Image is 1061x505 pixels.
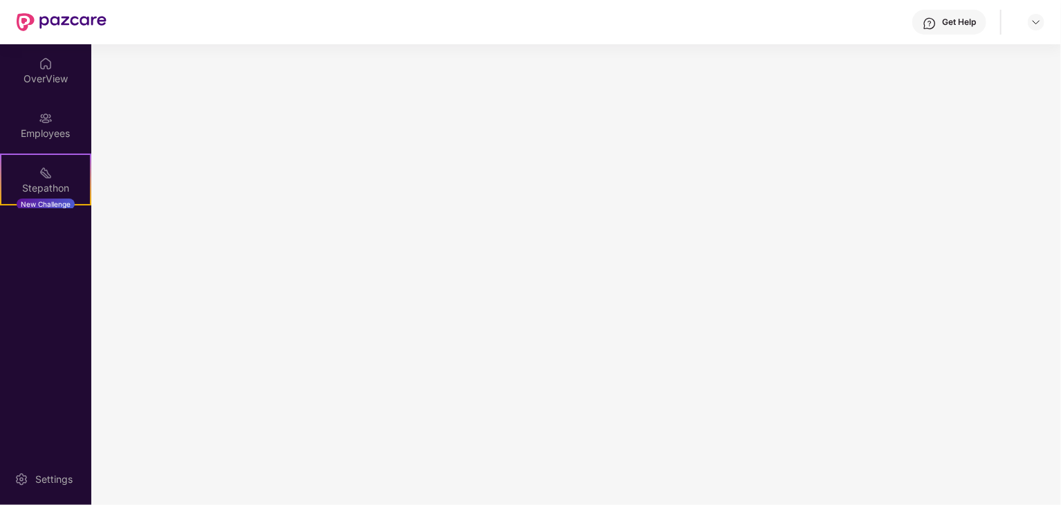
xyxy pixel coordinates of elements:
img: New Pazcare Logo [17,13,107,31]
img: svg+xml;base64,PHN2ZyBpZD0iSGVscC0zMngzMiIgeG1sbnM9Imh0dHA6Ly93d3cudzMub3JnLzIwMDAvc3ZnIiB3aWR0aD... [923,17,937,30]
div: Settings [31,472,77,486]
div: New Challenge [17,199,75,210]
div: Get Help [942,17,976,28]
img: svg+xml;base64,PHN2ZyBpZD0iRW1wbG95ZWVzIiB4bWxucz0iaHR0cDovL3d3dy53My5vcmcvMjAwMC9zdmciIHdpZHRoPS... [39,111,53,125]
img: svg+xml;base64,PHN2ZyBpZD0iU2V0dGluZy0yMHgyMCIgeG1sbnM9Imh0dHA6Ly93d3cudzMub3JnLzIwMDAvc3ZnIiB3aW... [15,472,28,486]
img: svg+xml;base64,PHN2ZyBpZD0iSG9tZSIgeG1sbnM9Imh0dHA6Ly93d3cudzMub3JnLzIwMDAvc3ZnIiB3aWR0aD0iMjAiIG... [39,57,53,71]
img: svg+xml;base64,PHN2ZyB4bWxucz0iaHR0cDovL3d3dy53My5vcmcvMjAwMC9zdmciIHdpZHRoPSIyMSIgaGVpZ2h0PSIyMC... [39,166,53,180]
div: Stepathon [1,181,90,195]
img: svg+xml;base64,PHN2ZyBpZD0iRHJvcGRvd24tMzJ4MzIiIHhtbG5zPSJodHRwOi8vd3d3LnczLm9yZy8yMDAwL3N2ZyIgd2... [1031,17,1042,28]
